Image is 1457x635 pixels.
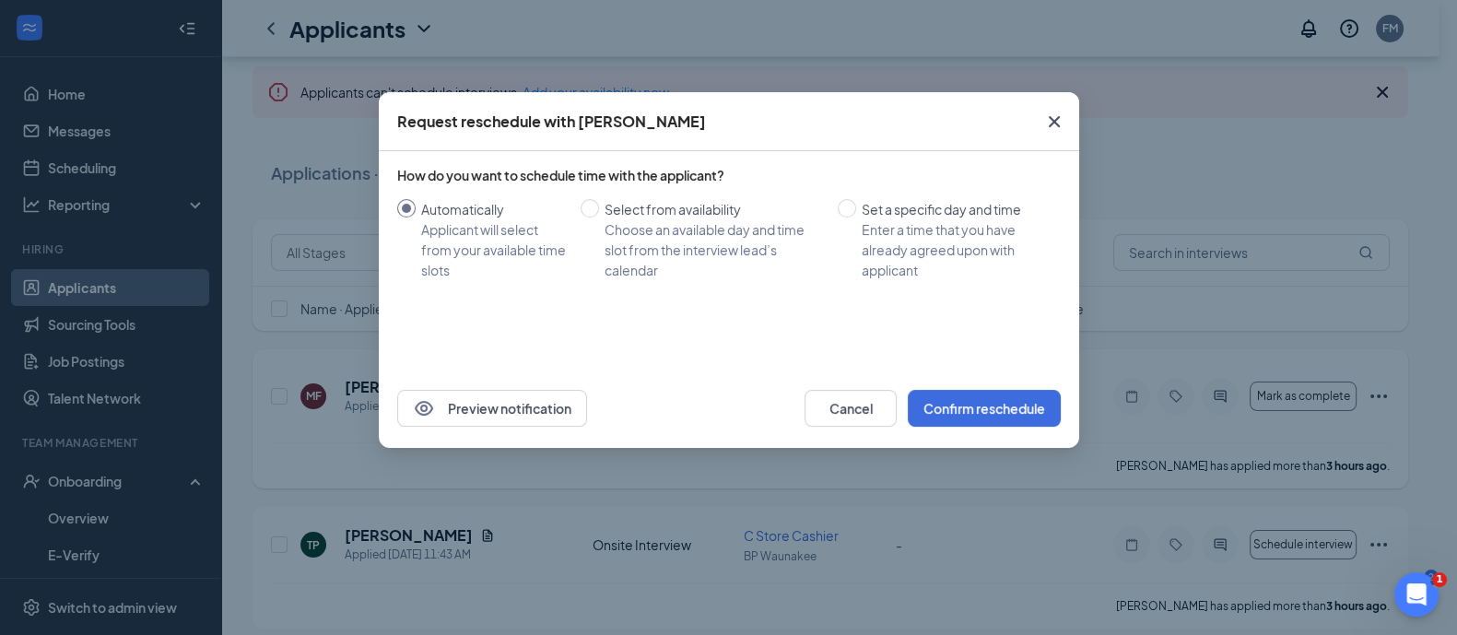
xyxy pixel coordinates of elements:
button: Confirm reschedule [908,390,1061,427]
button: EyePreview notification [397,390,587,427]
div: Applicant will select from your available time slots [421,219,566,280]
iframe: Intercom live chat [1394,572,1439,617]
button: Cancel [805,390,897,427]
span: 1 [1432,572,1447,587]
div: Enter a time that you have already agreed upon with applicant [862,219,1046,280]
button: Close [1029,92,1079,151]
svg: Eye [413,397,435,419]
div: How do you want to schedule time with the applicant? [397,166,1061,184]
div: Request reschedule with [PERSON_NAME] [397,112,706,132]
svg: Cross [1043,111,1065,133]
div: Automatically [421,199,566,219]
div: Choose an available day and time slot from the interview lead’s calendar [605,219,823,280]
div: Select from availability [605,199,823,219]
div: Set a specific day and time [862,199,1046,219]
